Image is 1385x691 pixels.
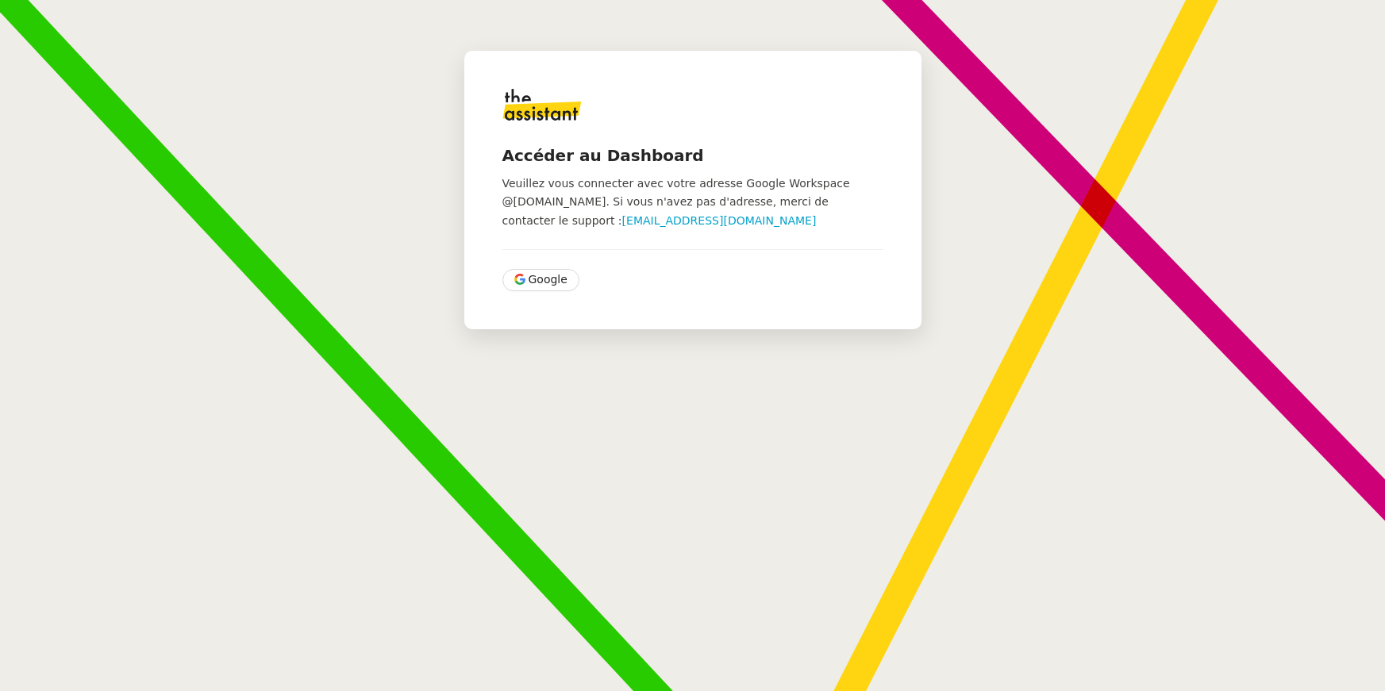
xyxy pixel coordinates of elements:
[502,144,883,167] h4: Accéder au Dashboard
[502,89,582,121] img: logo
[529,271,567,289] span: Google
[502,177,850,227] span: Veuillez vous connecter avec votre adresse Google Workspace @[DOMAIN_NAME]. Si vous n'avez pas d'...
[502,269,579,291] button: Google
[622,214,817,227] a: [EMAIL_ADDRESS][DOMAIN_NAME]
